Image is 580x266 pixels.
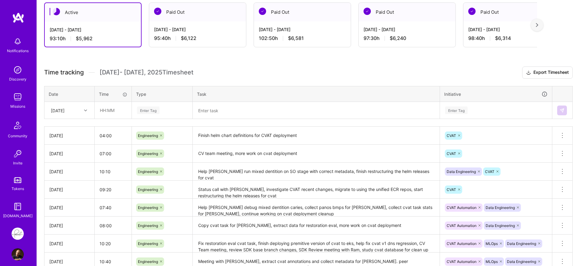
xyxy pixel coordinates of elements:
[447,151,456,156] span: CVAT
[486,259,498,264] span: MLOps
[154,35,241,41] div: 95:40 h
[193,163,439,180] textarea: Help [PERSON_NAME] run mixed dentition on SO stage with correct metadata, finish restructuring th...
[95,217,132,234] input: HH:MM
[447,169,476,174] span: Data Engineering
[447,187,456,192] span: CVAT
[468,26,555,33] div: [DATE] - [DATE]
[137,106,160,115] div: Enter Tag
[44,86,95,102] th: Date
[10,103,25,110] div: Missions
[193,127,439,144] textarea: Finish helm chart definitions for CVAT deployment
[95,199,132,216] input: HH:MM
[364,8,371,15] img: Paid Out
[193,181,439,198] textarea: Status call with [PERSON_NAME], investigate CVAT recent changes, migrate to using the unified ECR...
[560,108,564,113] img: Submit
[8,133,27,139] div: Community
[288,35,304,41] span: $6,581
[49,150,90,157] div: [DATE]
[12,12,24,23] img: logo
[49,168,90,175] div: [DATE]
[9,76,26,82] div: Discovery
[254,3,351,21] div: Paid Out
[12,91,24,103] img: teamwork
[49,258,90,265] div: [DATE]
[7,48,29,54] div: Notifications
[138,241,158,246] span: Engineering
[53,8,60,15] img: Active
[445,106,468,115] div: Enter Tag
[132,86,193,102] th: Type
[95,146,132,162] input: HH:MM
[259,8,266,15] img: Paid Out
[84,109,87,112] i: icon Chevron
[138,133,158,138] span: Engineering
[95,182,132,198] input: HH:MM
[76,35,93,42] span: $5,962
[536,23,538,27] img: right
[138,205,158,210] span: Engineering
[138,223,158,228] span: Engineering
[447,223,476,228] span: CVAT Automation
[447,259,476,264] span: CVAT Automation
[10,248,25,261] a: User Avatar
[359,3,455,21] div: Paid Out
[10,118,25,133] img: Community
[463,3,560,21] div: Paid Out
[10,228,25,240] a: Pearl: ML Engineering Team
[193,86,440,102] th: Task
[50,27,136,33] div: [DATE] - [DATE]
[507,241,536,246] span: Data Engineering
[507,259,536,264] span: Data Engineering
[95,102,131,118] input: HH:MM
[154,26,241,33] div: [DATE] - [DATE]
[138,151,158,156] span: Engineering
[12,185,24,192] div: Tokens
[259,26,346,33] div: [DATE] - [DATE]
[486,241,498,246] span: MLOps
[12,148,24,160] img: Invite
[49,204,90,211] div: [DATE]
[49,222,90,229] div: [DATE]
[522,66,573,79] button: Export Timesheet
[12,228,24,240] img: Pearl: ML Engineering Team
[50,35,136,42] div: 93:10 h
[44,69,84,76] span: Time tracking
[495,35,511,41] span: $6,314
[14,177,21,183] img: tokens
[99,91,127,97] div: Time
[193,145,439,162] textarea: CV team meeting, more work on cvat deployment
[390,35,406,41] span: $6,240
[95,128,132,144] input: HH:MM
[12,64,24,76] img: discovery
[100,69,193,76] span: [DATE] - [DATE] , 2025 Timesheet
[95,235,132,252] input: HH:MM
[468,35,555,41] div: 98:40 h
[154,8,161,15] img: Paid Out
[138,169,158,174] span: Engineering
[486,205,515,210] span: Data Engineering
[13,160,23,166] div: Invite
[49,240,90,247] div: [DATE]
[12,35,24,48] img: bell
[444,91,548,98] div: Initiative
[364,35,451,41] div: 97:30 h
[193,235,439,252] textarea: Fix restoration eval cvat task, finish deploying premitive version of cvat to eks, help fix cvat ...
[193,217,439,234] textarea: Copy cvat task for [PERSON_NAME], extract data for restoration eval, more work on cvat deployment
[181,35,196,41] span: $6,122
[138,259,158,264] span: Engineering
[149,3,246,21] div: Paid Out
[138,187,158,192] span: Engineering
[193,199,439,216] textarea: Help [PERSON_NAME] debug mixed dentition caries, collect panos bmps for [PERSON_NAME], collect cv...
[49,186,90,193] div: [DATE]
[364,26,451,33] div: [DATE] - [DATE]
[95,164,132,180] input: HH:MM
[12,200,24,213] img: guide book
[486,223,515,228] span: Data Engineering
[51,107,65,113] div: [DATE]
[259,35,346,41] div: 102:50 h
[526,70,531,76] i: icon Download
[485,169,494,174] span: CVAT
[468,8,476,15] img: Paid Out
[45,3,141,22] div: Active
[49,132,90,139] div: [DATE]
